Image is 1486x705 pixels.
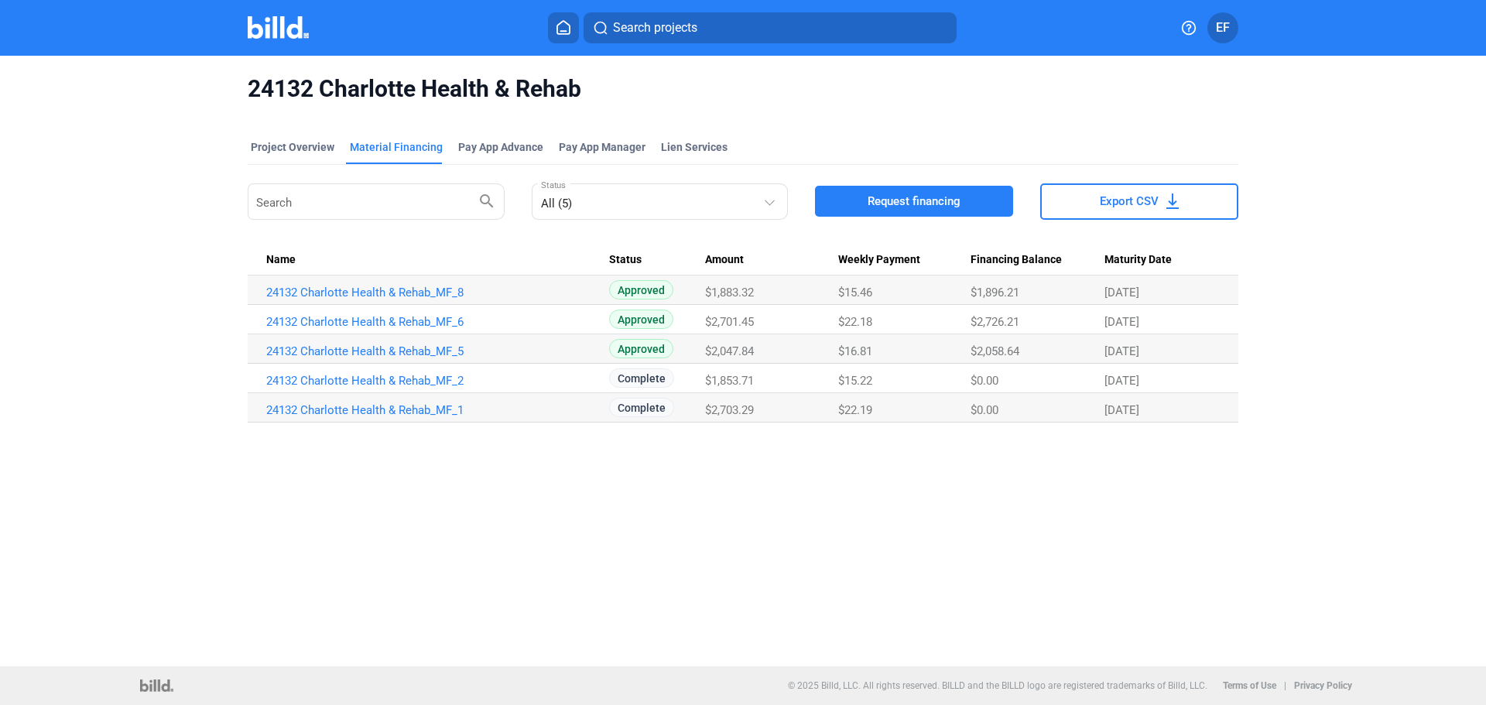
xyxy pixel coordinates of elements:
div: Lien Services [661,139,728,155]
span: Status [609,253,642,267]
img: Billd Company Logo [248,16,309,39]
span: $22.19 [838,403,872,417]
span: $1,896.21 [971,286,1019,299]
span: [DATE] [1104,374,1139,388]
span: $2,047.84 [705,344,754,358]
span: Approved [609,310,673,329]
span: Request financing [868,193,960,209]
div: Pay App Advance [458,139,543,155]
a: 24132 Charlotte Health & Rehab_MF_1 [266,403,609,417]
p: | [1284,680,1286,691]
span: Complete [609,398,674,417]
span: [DATE] [1104,315,1139,329]
span: $1,853.71 [705,374,754,388]
span: $0.00 [971,403,998,417]
button: EF [1207,12,1238,43]
span: $2,701.45 [705,315,754,329]
mat-select-trigger: All (5) [541,197,572,210]
div: Material Financing [350,139,443,155]
a: 24132 Charlotte Health & Rehab_MF_5 [266,344,609,358]
span: Maturity Date [1104,253,1172,267]
span: 24132 Charlotte Health & Rehab [248,74,1238,104]
button: Export CSV [1040,183,1238,220]
span: $15.46 [838,286,872,299]
button: Request financing [815,186,1013,217]
div: Name [266,253,609,267]
b: Privacy Policy [1294,680,1352,691]
span: Approved [609,339,673,358]
a: 24132 Charlotte Health & Rehab_MF_8 [266,286,609,299]
span: Financing Balance [971,253,1062,267]
div: Weekly Payment [838,253,971,267]
b: Terms of Use [1223,680,1276,691]
span: EF [1216,19,1230,37]
span: [DATE] [1104,403,1139,417]
a: 24132 Charlotte Health & Rehab_MF_2 [266,374,609,388]
img: logo [140,679,173,692]
span: Amount [705,253,744,267]
span: $16.81 [838,344,872,358]
mat-icon: search [478,191,496,210]
span: [DATE] [1104,286,1139,299]
span: Name [266,253,296,267]
span: $1,883.32 [705,286,754,299]
span: Weekly Payment [838,253,920,267]
span: Export CSV [1100,193,1159,209]
span: $2,058.64 [971,344,1019,358]
div: Financing Balance [971,253,1104,267]
span: $15.22 [838,374,872,388]
p: © 2025 Billd, LLC. All rights reserved. BILLD and the BILLD logo are registered trademarks of Bil... [788,680,1207,691]
div: Amount [705,253,837,267]
span: $2,703.29 [705,403,754,417]
div: Project Overview [251,139,334,155]
span: Approved [609,280,673,299]
button: Search projects [584,12,957,43]
span: $2,726.21 [971,315,1019,329]
span: Search projects [613,19,697,37]
span: [DATE] [1104,344,1139,358]
div: Maturity Date [1104,253,1220,267]
span: $22.18 [838,315,872,329]
div: Status [609,253,706,267]
span: $0.00 [971,374,998,388]
a: 24132 Charlotte Health & Rehab_MF_6 [266,315,609,329]
span: Complete [609,368,674,388]
span: Pay App Manager [559,139,645,155]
